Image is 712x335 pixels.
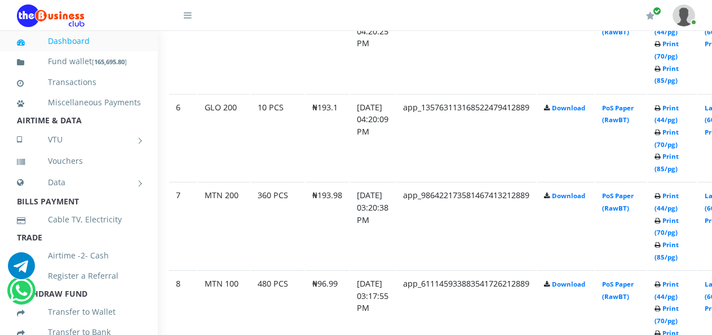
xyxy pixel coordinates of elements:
[552,191,585,200] a: Download
[602,15,634,36] a: PoS Paper (RawBT)
[654,304,679,325] a: Print (70/pg)
[198,6,250,93] td: GLO 100
[306,6,349,93] td: ₦96.55
[654,64,679,85] a: Print (85/pg)
[602,191,634,212] a: PoS Paper (RawBT)
[94,57,125,66] b: 165,695.80
[673,5,695,26] img: User
[396,6,536,93] td: app_656375243147158913112889
[92,57,127,66] small: [ ]
[169,182,197,269] td: 7
[653,7,661,15] span: Renew/Upgrade Subscription
[8,261,35,279] a: Chat for support
[350,94,395,181] td: [DATE] 04:20:09 PM
[602,104,634,124] a: PoS Paper (RawBT)
[17,207,141,233] a: Cable TV, Electricity
[602,280,634,301] a: PoS Paper (RawBT)
[654,104,679,124] a: Print (44/pg)
[654,191,679,212] a: Print (44/pg)
[654,240,679,261] a: Print (85/pg)
[251,182,304,269] td: 360 PCS
[654,128,679,149] a: Print (70/pg)
[17,69,141,95] a: Transactions
[654,216,679,237] a: Print (70/pg)
[169,6,197,93] td: 5
[17,48,141,75] a: Fund wallet[165,695.80]
[251,94,304,181] td: 10 PCS
[552,280,585,288] a: Download
[350,182,395,269] td: [DATE] 03:20:38 PM
[646,11,654,20] i: Renew/Upgrade Subscription
[17,263,141,289] a: Register a Referral
[169,94,197,181] td: 6
[10,285,33,304] a: Chat for support
[306,94,349,181] td: ₦193.1
[306,182,349,269] td: ₦193.98
[17,299,141,325] a: Transfer to Wallet
[654,280,679,301] a: Print (44/pg)
[17,90,141,115] a: Miscellaneous Payments
[396,182,536,269] td: app_986422173581467413212889
[17,126,141,154] a: VTU
[198,94,250,181] td: GLO 200
[654,152,679,173] a: Print (85/pg)
[17,28,141,54] a: Dashboard
[654,39,679,60] a: Print (70/pg)
[251,6,304,93] td: 10 PCS
[552,104,585,112] a: Download
[17,148,141,174] a: Vouchers
[17,168,141,196] a: Data
[17,243,141,269] a: Airtime -2- Cash
[350,6,395,93] td: [DATE] 04:20:25 PM
[396,94,536,181] td: app_135763113168522479412889
[654,15,679,36] a: Print (44/pg)
[17,5,85,27] img: Logo
[198,182,250,269] td: MTN 200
